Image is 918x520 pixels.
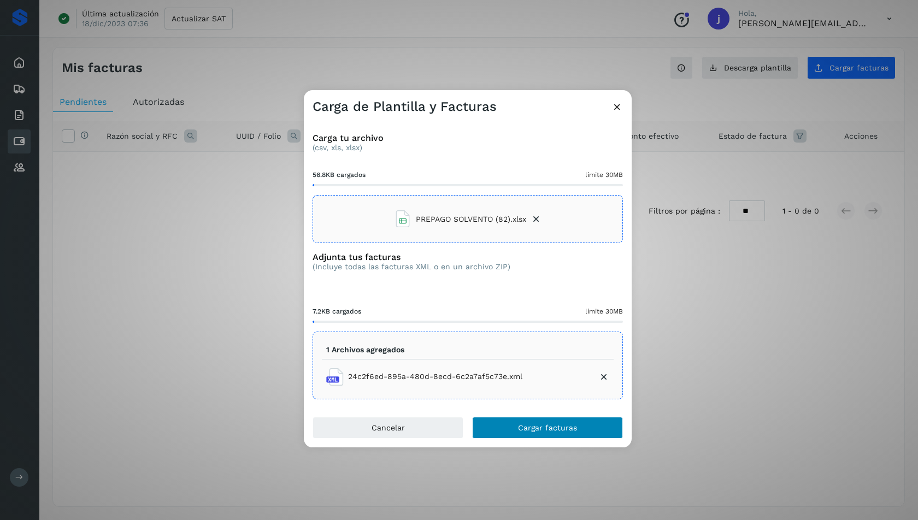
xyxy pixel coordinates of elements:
[416,214,526,225] span: PREPAGO SOLVENTO (82).xlsx
[313,170,366,180] span: 56.8KB cargados
[313,252,510,262] h3: Adjunta tus facturas
[313,133,623,143] h3: Carga tu archivo
[472,417,623,439] button: Cargar facturas
[585,306,623,316] span: límite 30MB
[313,143,623,152] p: (csv, xls, xlsx)
[326,345,404,354] p: 1 Archivos agregados
[348,371,522,382] span: 24c2f6ed-895a-480d-8ecd-6c2a7af5c73e.xml
[313,262,510,271] p: (Incluye todas las facturas XML o en un archivo ZIP)
[372,424,405,432] span: Cancelar
[313,99,497,115] h3: Carga de Plantilla y Facturas
[518,424,577,432] span: Cargar facturas
[585,170,623,180] span: límite 30MB
[313,417,463,439] button: Cancelar
[313,306,361,316] span: 7.2KB cargados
